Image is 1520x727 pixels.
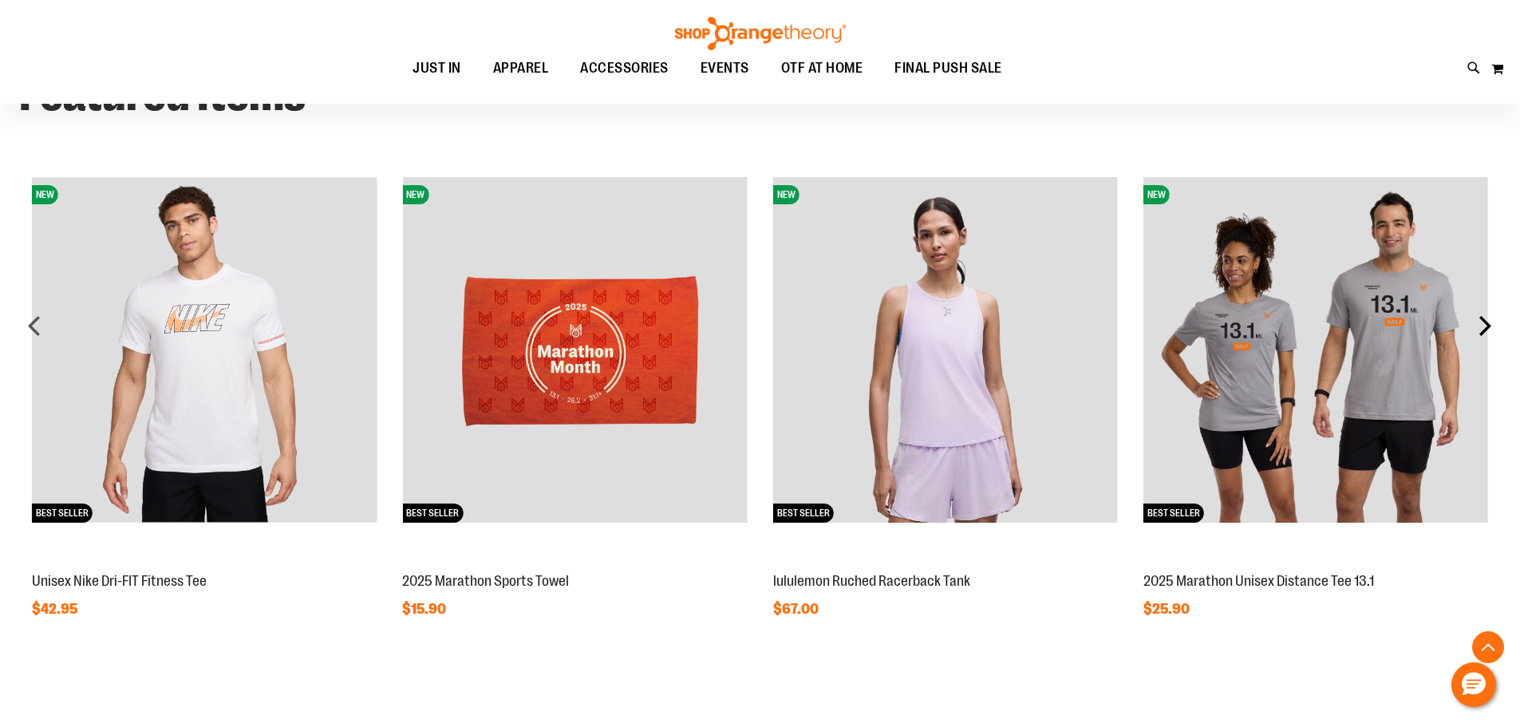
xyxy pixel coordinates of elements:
[564,50,685,87] a: ACCESSORIES
[32,185,58,204] span: NEW
[402,177,747,522] img: 2025 Marathon Sports Towel
[402,601,448,617] span: $15.90
[1143,601,1192,617] span: $25.90
[19,310,51,342] div: prev
[32,573,207,589] a: Unisex Nike Dri-FIT Fitness Tee
[765,50,879,87] a: OTF AT HOME
[32,504,93,523] span: BEST SELLER
[773,177,1118,522] img: lululemon Ruched Racerback Tank
[1143,573,1374,589] a: 2025 Marathon Unisex Distance Tee 13.1
[773,601,821,617] span: $67.00
[402,555,747,568] a: 2025 Marathon Sports TowelNEWBEST SELLER
[773,573,970,589] a: lululemon Ruched Racerback Tank
[580,50,669,86] span: ACCESSORIES
[878,50,1018,87] a: FINAL PUSH SALE
[1143,177,1488,522] img: 2025 Marathon Unisex Distance Tee 13.1
[701,50,749,86] span: EVENTS
[1469,310,1501,342] div: next
[773,185,799,204] span: NEW
[1472,631,1504,663] button: Back To Top
[32,601,80,617] span: $42.95
[32,555,377,568] a: Unisex Nike Dri-FIT Fitness TeeNEWBEST SELLER
[1143,185,1170,204] span: NEW
[1143,555,1488,568] a: 2025 Marathon Unisex Distance Tee 13.1NEWBEST SELLER
[413,50,461,86] span: JUST IN
[1451,662,1496,707] button: Hello, have a question? Let’s chat.
[894,50,1002,86] span: FINAL PUSH SALE
[773,555,1118,568] a: lululemon Ruched Racerback TankNEWBEST SELLER
[32,177,377,522] img: Unisex Nike Dri-FIT Fitness Tee
[1143,504,1204,523] span: BEST SELLER
[673,17,848,50] img: Shop Orangetheory
[402,185,428,204] span: NEW
[477,50,565,87] a: APPAREL
[773,504,834,523] span: BEST SELLER
[781,50,863,86] span: OTF AT HOME
[493,50,549,86] span: APPAREL
[402,573,569,589] a: 2025 Marathon Sports Towel
[685,50,765,87] a: EVENTS
[397,50,477,87] a: JUST IN
[402,504,463,523] span: BEST SELLER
